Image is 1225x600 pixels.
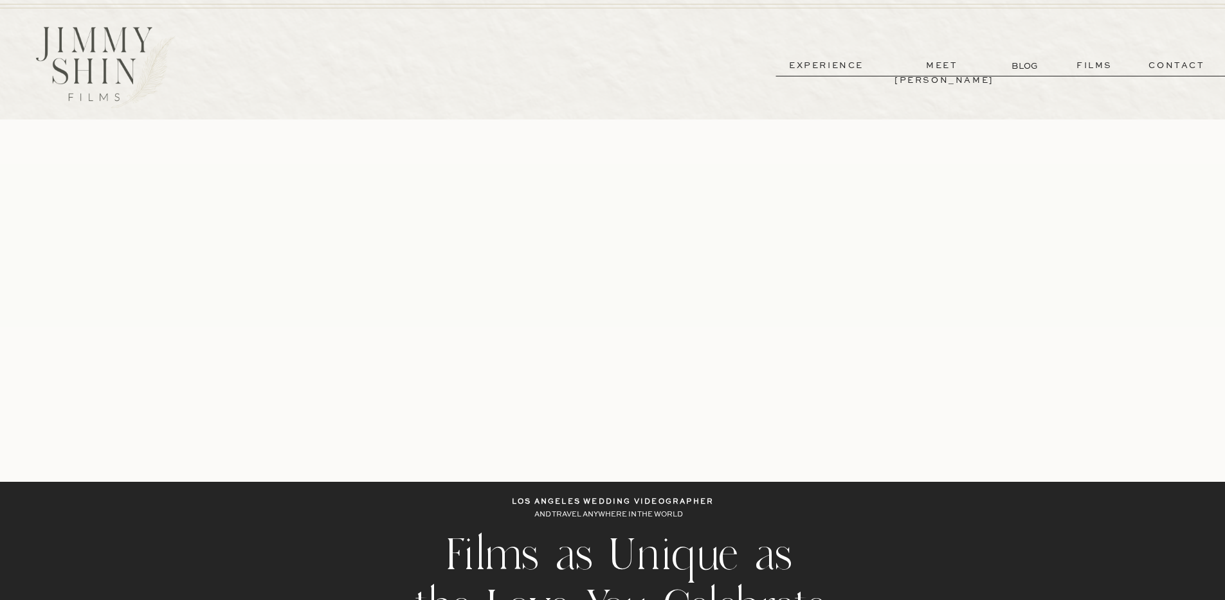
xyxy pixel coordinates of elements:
[512,499,714,506] b: los angeles wedding videographer
[1130,58,1223,73] a: contact
[1012,59,1040,73] a: BLOG
[779,58,874,73] a: experience
[534,509,691,522] p: AND TRAVEL ANYWHERE IN THE WORLD
[1063,58,1126,73] a: films
[894,58,990,73] a: meet [PERSON_NAME]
